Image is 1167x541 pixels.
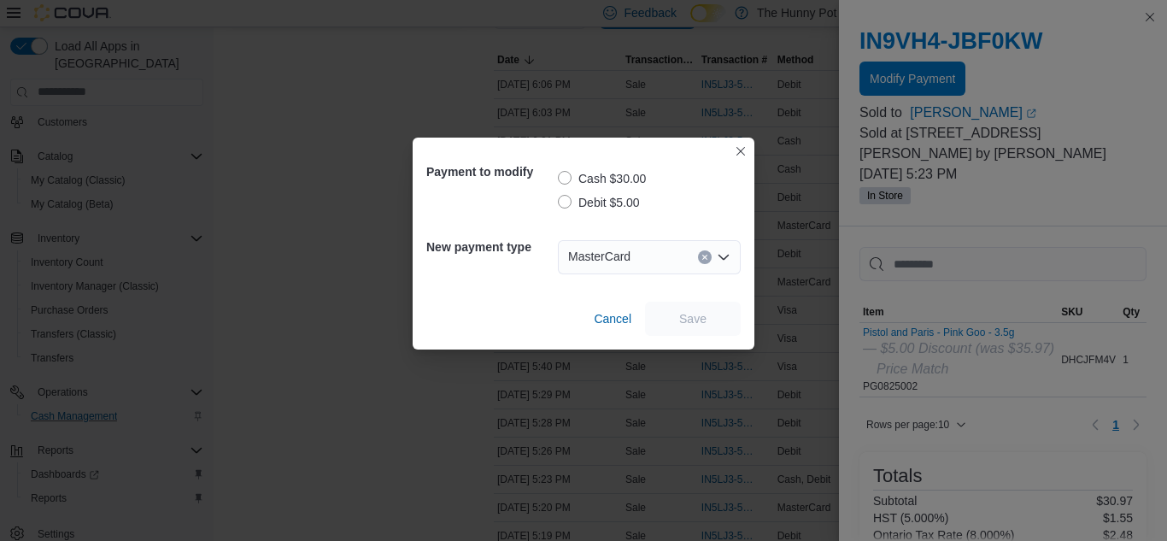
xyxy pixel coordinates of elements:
[594,310,631,327] span: Cancel
[587,302,638,336] button: Cancel
[717,250,730,264] button: Open list of options
[426,230,554,264] h5: New payment type
[568,246,630,267] span: MasterCard
[730,141,751,162] button: Closes this modal window
[637,247,639,268] input: Accessible screen reader label
[645,302,741,336] button: Save
[558,168,646,189] label: Cash $30.00
[679,310,707,327] span: Save
[698,250,712,264] button: Clear input
[558,192,640,213] label: Debit $5.00
[426,155,554,189] h5: Payment to modify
